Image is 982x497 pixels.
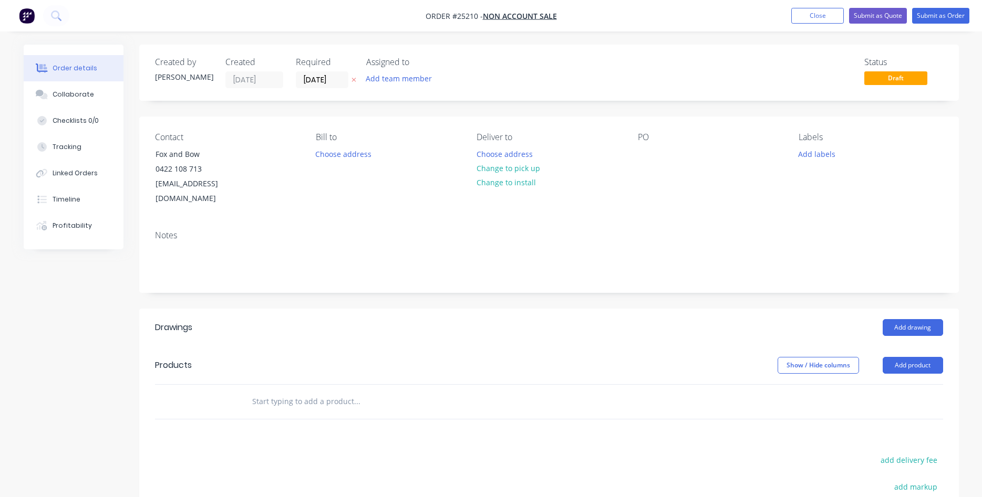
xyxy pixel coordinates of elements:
div: Required [296,57,354,67]
div: [EMAIL_ADDRESS][DOMAIN_NAME] [156,176,243,206]
div: Bill to [316,132,460,142]
button: Tracking [24,134,123,160]
button: Submit as Order [912,8,969,24]
button: Collaborate [24,81,123,108]
div: Profitability [53,221,92,230]
button: Show / Hide columns [778,357,859,374]
button: Add team member [366,71,438,86]
button: Close [791,8,844,24]
button: Order details [24,55,123,81]
button: Choose address [471,146,538,161]
div: Contact [155,132,299,142]
button: Add labels [793,146,841,161]
div: Deliver to [477,132,621,142]
div: Order details [53,64,97,73]
div: Assigned to [366,57,471,67]
input: Start typing to add a product... [252,391,462,412]
button: Choose address [310,146,377,161]
button: Add drawing [883,319,943,336]
button: Checklists 0/0 [24,108,123,134]
button: Linked Orders [24,160,123,186]
button: Add product [883,357,943,374]
button: Timeline [24,186,123,213]
div: PO [638,132,782,142]
span: Order #25210 - [426,11,483,21]
div: Labels [799,132,943,142]
div: Created [225,57,283,67]
button: Submit as Quote [849,8,907,24]
div: [PERSON_NAME] [155,71,213,82]
div: Products [155,359,192,372]
a: NON ACCOUNT SALE [483,11,557,21]
button: Change to pick up [471,161,545,175]
div: 0422 108 713 [156,162,243,176]
div: Checklists 0/0 [53,116,99,125]
div: Created by [155,57,213,67]
button: Profitability [24,213,123,239]
div: Status [864,57,943,67]
div: Fox and Bow [156,147,243,162]
button: Add team member [360,71,437,86]
button: Change to install [471,175,541,189]
img: Factory [19,8,35,24]
div: Linked Orders [53,168,98,178]
div: Drawings [155,321,192,334]
div: Collaborate [53,90,94,99]
div: Fox and Bow0422 108 713[EMAIL_ADDRESS][DOMAIN_NAME] [147,146,252,206]
button: add delivery fee [875,453,943,467]
div: Tracking [53,142,81,152]
button: add markup [889,480,943,494]
div: Timeline [53,195,80,204]
div: Notes [155,230,943,240]
span: Draft [864,71,927,84]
